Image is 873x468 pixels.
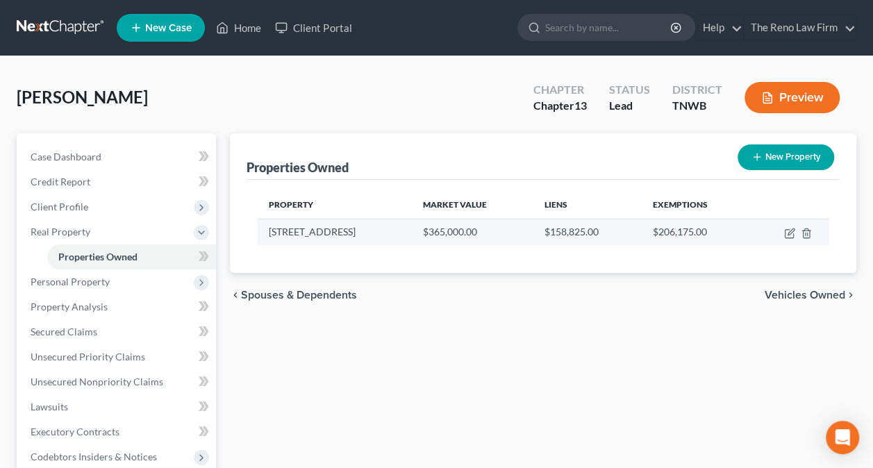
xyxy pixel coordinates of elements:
span: Executory Contracts [31,426,119,437]
i: chevron_left [230,290,241,301]
span: [PERSON_NAME] [17,87,148,107]
a: Lawsuits [19,394,216,419]
td: $365,000.00 [412,219,533,245]
span: New Case [145,23,192,33]
span: Client Profile [31,201,88,212]
a: Help [696,15,742,40]
a: Credit Report [19,169,216,194]
th: Market Value [412,191,533,219]
div: Properties Owned [247,159,349,176]
a: Executory Contracts [19,419,216,444]
div: District [672,82,722,98]
div: Chapter [533,82,587,98]
div: Chapter [533,98,587,114]
div: Lead [609,98,650,114]
span: Vehicles Owned [765,290,845,301]
span: Real Property [31,226,90,237]
a: Case Dashboard [19,144,216,169]
div: TNWB [672,98,722,114]
span: Personal Property [31,276,110,287]
span: Case Dashboard [31,151,101,162]
td: $158,825.00 [533,219,641,245]
a: Properties Owned [47,244,216,269]
button: chevron_left Spouses & Dependents [230,290,357,301]
button: Vehicles Owned chevron_right [765,290,856,301]
span: Spouses & Dependents [241,290,357,301]
a: Property Analysis [19,294,216,319]
a: Unsecured Priority Claims [19,344,216,369]
div: Open Intercom Messenger [826,421,859,454]
span: Secured Claims [31,326,97,337]
td: [STREET_ADDRESS] [258,219,412,245]
div: Status [609,82,650,98]
th: Exemptions [641,191,750,219]
span: Codebtors Insiders & Notices [31,451,157,462]
span: Unsecured Nonpriority Claims [31,376,163,387]
a: Secured Claims [19,319,216,344]
i: chevron_right [845,290,856,301]
a: The Reno Law Firm [744,15,856,40]
th: Property [258,191,412,219]
span: Lawsuits [31,401,68,412]
span: 13 [574,99,587,112]
span: Credit Report [31,176,90,187]
a: Unsecured Nonpriority Claims [19,369,216,394]
button: Preview [745,82,840,113]
th: Liens [533,191,641,219]
td: $206,175.00 [641,219,750,245]
a: Home [209,15,268,40]
span: Properties Owned [58,251,138,262]
input: Search by name... [545,15,672,40]
span: Unsecured Priority Claims [31,351,145,362]
a: Client Portal [268,15,358,40]
button: New Property [738,144,834,170]
span: Property Analysis [31,301,108,312]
